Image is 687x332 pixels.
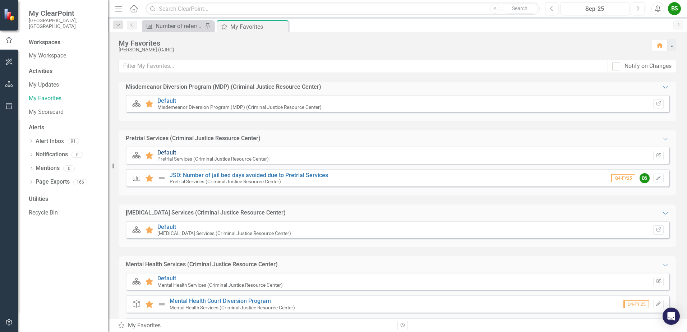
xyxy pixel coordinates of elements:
[36,164,60,172] a: Mentions
[29,108,101,116] a: My Scorecard
[170,179,281,184] small: Pretrial Services (Criminal Justice Resource Center)
[119,47,645,52] div: [PERSON_NAME] (CJRC)
[118,322,392,330] div: My Favorites
[29,67,101,75] div: Activities
[73,179,87,185] div: 166
[126,134,260,143] div: Pretrial Services (Criminal Justice Resource Center)
[68,138,79,144] div: 91
[663,308,680,325] div: Open Intercom Messenger
[157,275,176,282] a: Default
[512,5,527,11] span: Search
[157,97,176,104] a: Default
[156,22,203,31] div: Number of referrals for services STARR
[29,124,101,132] div: Alerts
[563,5,627,13] div: Sep-25
[611,174,635,182] span: Q4-FY25
[157,300,166,309] img: Not Defined
[126,260,278,269] div: Mental Health Services (Criminal Justice Resource Center)
[144,22,203,31] a: Number of referrals for services STARR
[29,18,101,29] small: [GEOGRAPHIC_DATA], [GEOGRAPHIC_DATA]
[29,94,101,103] a: My Favorites
[4,8,16,21] img: ClearPoint Strategy
[126,209,286,217] div: [MEDICAL_DATA] Services (Criminal Justice Resource Center)
[119,60,608,73] input: Filter My Favorites...
[157,149,176,156] a: Default
[29,9,101,18] span: My ClearPoint
[668,2,681,15] button: BS
[36,137,64,146] a: Alert Inbox
[157,104,322,110] small: Misdemeanor Diversion Program (MDP) (Criminal Justice Resource Center)
[29,38,60,47] div: Workspaces
[126,83,321,91] div: Misdemeanor Diversion Program (MDP) (Criminal Justice Resource Center)
[29,209,101,217] a: Recycle Bin
[157,230,291,236] small: [MEDICAL_DATA] Services (Criminal Justice Resource Center)
[170,298,271,304] a: Mental Health Court Diversion Program
[157,223,176,230] a: Default
[623,300,649,308] span: Q4-FY 25
[502,4,538,14] button: Search
[29,195,101,203] div: Utilities
[72,152,83,158] div: 0
[146,3,540,15] input: Search ClearPoint...
[119,39,645,47] div: My Favorites
[36,151,68,159] a: Notifications
[561,2,629,15] button: Sep-25
[29,52,101,60] a: My Workspace
[29,81,101,89] a: My Updates
[157,174,166,183] img: Not Defined
[640,173,650,183] div: BS
[170,172,328,179] a: JSD: Number of jail bed days avoided due to Pretrial Services
[157,156,269,162] small: Pretrial Services (Criminal Justice Resource Center)
[63,165,75,171] div: 0
[230,22,287,31] div: My Favorites
[624,62,672,70] div: Notify on Changes
[157,282,283,288] small: Mental Health Services (Criminal Justice Resource Center)
[36,178,70,186] a: Page Exports
[170,305,295,310] small: Mental Health Services (Criminal Justice Resource Center)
